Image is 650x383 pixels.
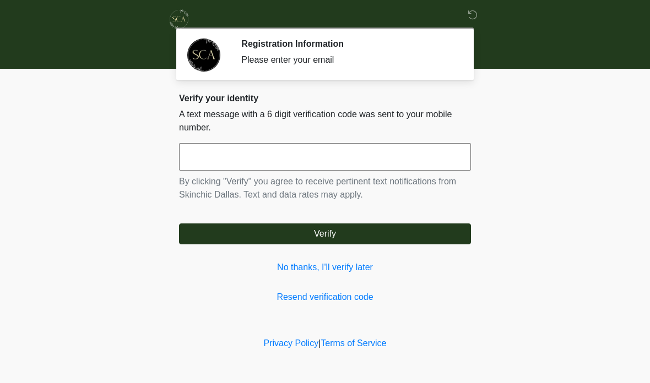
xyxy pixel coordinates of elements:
[241,53,454,67] div: Please enter your email
[168,8,190,30] img: Skinchic Dallas Logo
[179,108,471,134] p: A text message with a 6 digit verification code was sent to your mobile number.
[179,93,471,103] h2: Verify your identity
[179,261,471,274] a: No thanks, I'll verify later
[179,291,471,304] a: Resend verification code
[318,338,321,348] a: |
[187,39,220,72] img: Agent Avatar
[179,175,471,201] p: By clicking "Verify" you agree to receive pertinent text notifications from Skinchic Dallas. Text...
[321,338,386,348] a: Terms of Service
[264,338,319,348] a: Privacy Policy
[241,39,454,49] h2: Registration Information
[179,223,471,244] button: Verify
